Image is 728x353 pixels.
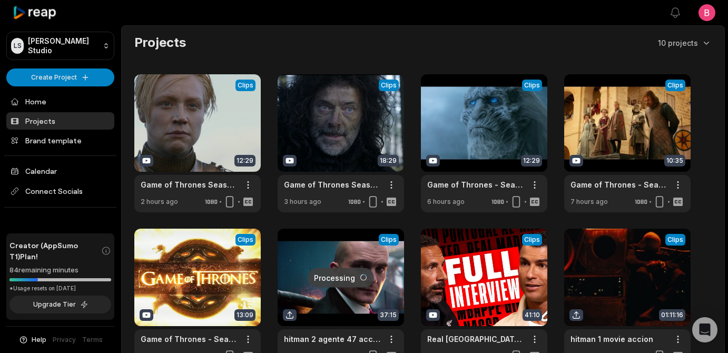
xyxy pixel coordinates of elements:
a: Terms [82,335,103,345]
a: Game of Thrones - Season 2 - Top 10 Moments [427,179,524,190]
a: Game of Thrones Season 2 All fights and Battles Scenes [141,179,238,190]
a: Real [GEOGRAPHIC_DATA], [GEOGRAPHIC_DATA] United, Euro 24… I tell everything to [PERSON_NAME] [427,334,524,345]
a: Game of Thrones Season 1 All Fights and Battles Scenes [284,179,381,190]
a: Brand template [6,132,114,149]
a: Calendar [6,162,114,180]
a: hitman 2 agente 47 accion movie [284,334,381,345]
a: Home [6,93,114,110]
h2: Projects [134,34,186,51]
span: Connect Socials [6,182,114,201]
a: hitman 1 movie accion [570,334,653,345]
button: 10 projects [658,37,712,48]
a: Game of Thrones - Season 1 Highlights [141,334,238,345]
div: *Usage resets on [DATE] [9,285,111,292]
a: Privacy [53,335,76,345]
a: Projects [6,112,114,130]
div: Open Intercom Messenger [692,317,717,342]
a: Game of Thrones - Season 1 - Top 10 Moments [570,179,667,190]
p: [PERSON_NAME] Studio [28,36,99,55]
div: LS [11,38,24,54]
span: Help [32,335,46,345]
div: 84 remaining minutes [9,265,111,276]
span: Creator (AppSumo T1) Plan! [9,240,101,262]
button: Help [18,335,46,345]
button: Create Project [6,68,114,86]
button: Upgrade Tier [9,296,111,313]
